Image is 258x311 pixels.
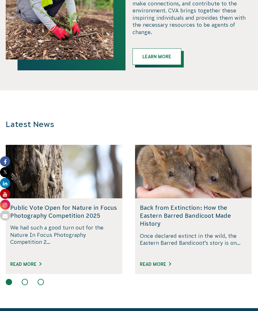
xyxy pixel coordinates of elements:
[10,204,118,220] h5: Public Vote Open for Nature in Focus Photography Competition 2025
[140,232,247,254] p: Once declared extinct in the wild, the Eastern Barred Bandicoot’s story is on...
[140,204,247,228] h5: Back from Extinction: How the Eastern Barred Bandicoot Made History
[133,48,181,65] a: Learn more
[10,224,118,253] p: We had such a good turn out for the Nature In Focus Photography Competition 2...
[6,119,252,130] h3: Latest News
[140,262,171,267] a: Read More
[10,262,41,267] a: Read More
